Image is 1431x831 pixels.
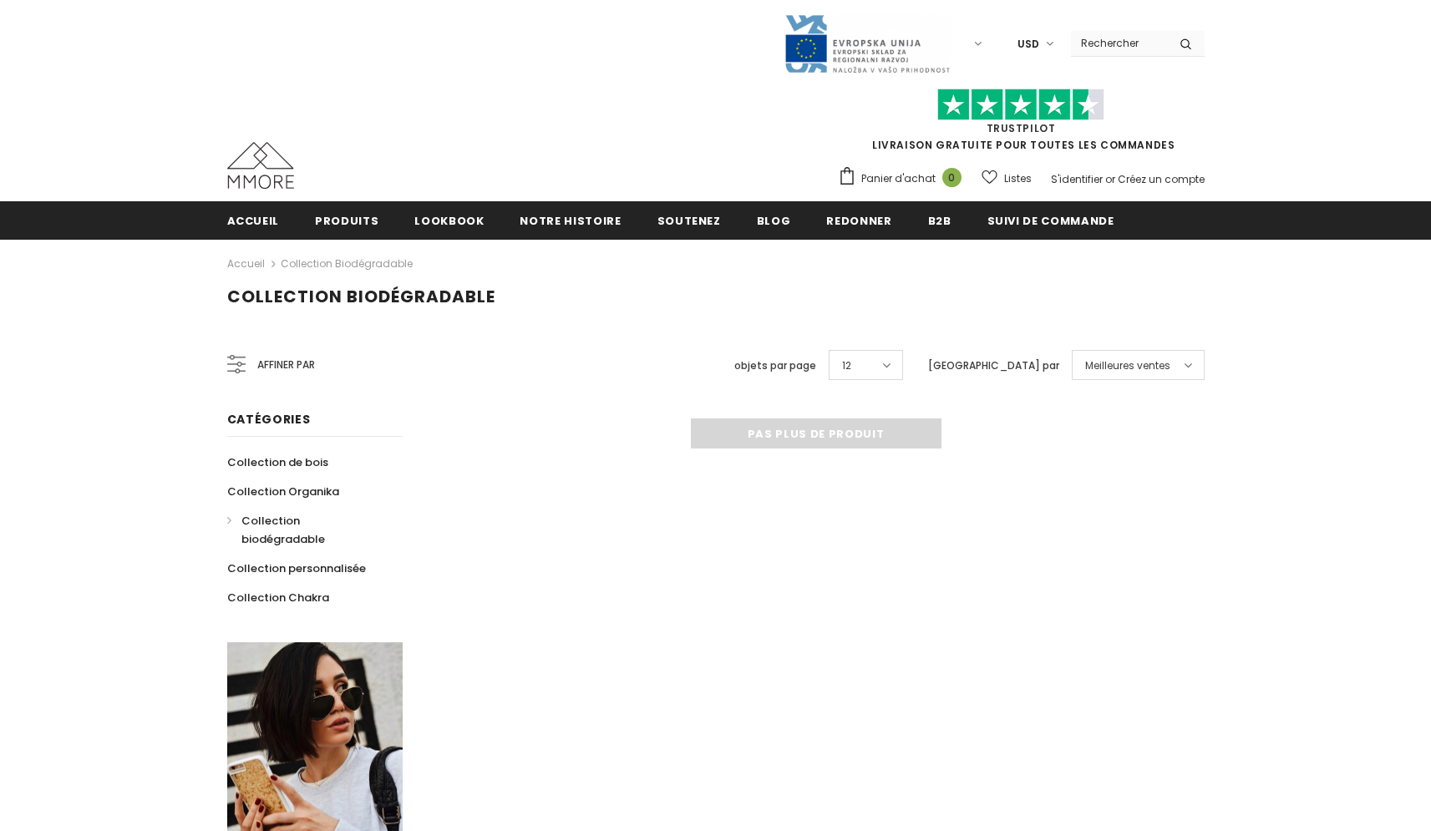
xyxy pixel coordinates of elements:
[414,201,484,239] a: Lookbook
[784,13,951,74] img: Javni Razpis
[520,201,621,239] a: Notre histoire
[942,168,962,187] span: 0
[982,164,1032,193] a: Listes
[937,89,1104,121] img: Faites confiance aux étoiles pilotes
[842,357,851,374] span: 12
[227,448,328,477] a: Collection de bois
[227,590,329,606] span: Collection Chakra
[1105,172,1115,186] span: or
[227,454,328,470] span: Collection de bois
[281,256,413,271] a: Collection biodégradable
[987,201,1114,239] a: Suivi de commande
[657,213,721,229] span: soutenez
[784,36,951,50] a: Javni Razpis
[1071,31,1167,55] input: Search Site
[227,484,339,499] span: Collection Organika
[315,213,378,229] span: Produits
[987,121,1056,135] a: TrustPilot
[315,201,378,239] a: Produits
[227,201,280,239] a: Accueil
[227,254,265,274] a: Accueil
[241,513,325,547] span: Collection biodégradable
[928,357,1059,374] label: [GEOGRAPHIC_DATA] par
[757,213,791,229] span: Blog
[928,213,951,229] span: B2B
[227,477,339,506] a: Collection Organika
[928,201,951,239] a: B2B
[227,285,495,308] span: Collection biodégradable
[227,583,329,612] a: Collection Chakra
[1051,172,1103,186] a: S'identifier
[861,170,936,187] span: Panier d'achat
[520,213,621,229] span: Notre histoire
[838,166,970,191] a: Panier d'achat 0
[227,142,294,189] img: Cas MMORE
[227,213,280,229] span: Accueil
[227,506,384,554] a: Collection biodégradable
[1017,36,1039,53] span: USD
[987,213,1114,229] span: Suivi de commande
[414,213,484,229] span: Lookbook
[838,96,1205,152] span: LIVRAISON GRATUITE POUR TOUTES LES COMMANDES
[227,554,366,583] a: Collection personnalisée
[257,356,315,374] span: Affiner par
[227,560,366,576] span: Collection personnalisée
[826,201,891,239] a: Redonner
[1118,172,1205,186] a: Créez un compte
[757,201,791,239] a: Blog
[657,201,721,239] a: soutenez
[826,213,891,229] span: Redonner
[1004,170,1032,187] span: Listes
[227,411,311,428] span: Catégories
[1085,357,1170,374] span: Meilleures ventes
[734,357,816,374] label: objets par page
